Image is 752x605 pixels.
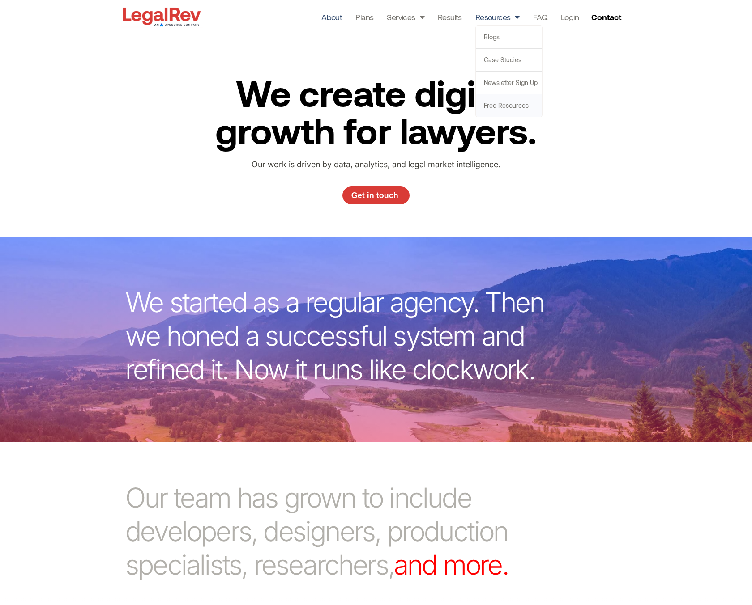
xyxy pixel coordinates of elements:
[125,481,536,582] p: Our team has grown to include developers, designers, production specialists, researchers,
[533,11,547,23] a: FAQ
[475,11,520,23] a: Resources
[355,11,373,23] a: Plans
[476,26,542,48] a: Blogs
[561,11,579,23] a: Login
[476,49,542,71] a: Case Studies
[321,11,579,23] nav: Menu
[387,11,424,23] a: Services
[321,11,342,23] a: About
[228,158,524,171] p: Our work is driven by data, analytics, and legal market intelligence.
[438,11,462,23] a: Results
[476,94,542,117] a: Free Resources
[197,74,555,149] h2: We create digital growth for lawyers.
[351,191,398,199] span: Get in touch
[394,548,508,581] span: and more.
[588,10,627,24] a: Contact
[476,72,542,94] a: Newsletter sign up
[342,186,410,204] a: Get in touch
[475,25,543,117] ul: Resources
[591,13,621,21] span: Contact
[125,286,560,386] p: We started as a regular agency. Then we honed a successful system and refined it. Now it runs lik...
